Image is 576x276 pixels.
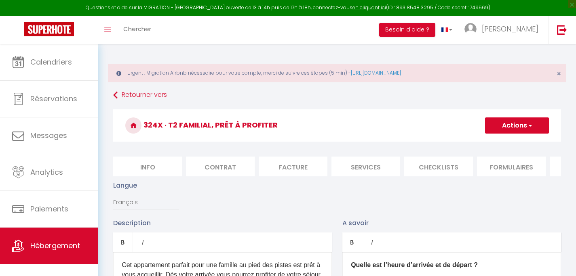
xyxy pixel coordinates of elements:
[259,157,327,176] li: Facture
[404,157,473,176] li: Checklists
[108,64,566,82] div: Urgent : Migration Airbnb nécessaire pour votre compte, merci de suivre ces étapes (5 min) -
[331,157,400,176] li: Services
[351,69,401,76] a: [URL][DOMAIN_NAME]
[362,232,382,252] a: Italic
[117,16,157,44] a: Chercher
[113,109,561,142] h3: 324x · T2 familial, prêt à profiter
[557,25,567,35] img: logout
[113,157,182,176] li: Info
[542,242,576,276] iframe: LiveChat chat widget
[30,204,68,214] span: Paiements
[342,218,561,228] p: A savoir
[482,24,538,34] span: [PERSON_NAME]
[186,157,255,176] li: Contrat
[113,180,137,190] label: Langue
[557,69,561,79] span: ×
[458,16,549,44] a: ... [PERSON_NAME]
[30,130,67,140] span: Messages
[379,23,435,37] button: Besoin d'aide ?
[113,218,332,228] p: Description
[123,25,151,33] span: Chercher
[557,70,561,77] button: Close
[30,240,80,251] span: Hébergement
[133,232,152,252] a: Italic
[30,57,72,67] span: Calendriers
[477,157,546,176] li: Formulaires
[30,167,63,177] span: Analytics
[113,88,561,102] a: Retourner vers
[342,232,362,252] a: Bold
[30,94,77,104] span: Réservations
[113,232,133,252] a: Bold
[24,22,74,36] img: Super Booking
[485,117,549,134] button: Actions
[464,23,477,35] img: ...
[352,4,386,11] a: en cliquant ici
[351,261,478,268] b: Quelle est l’heure d’arrivée et de départ ?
